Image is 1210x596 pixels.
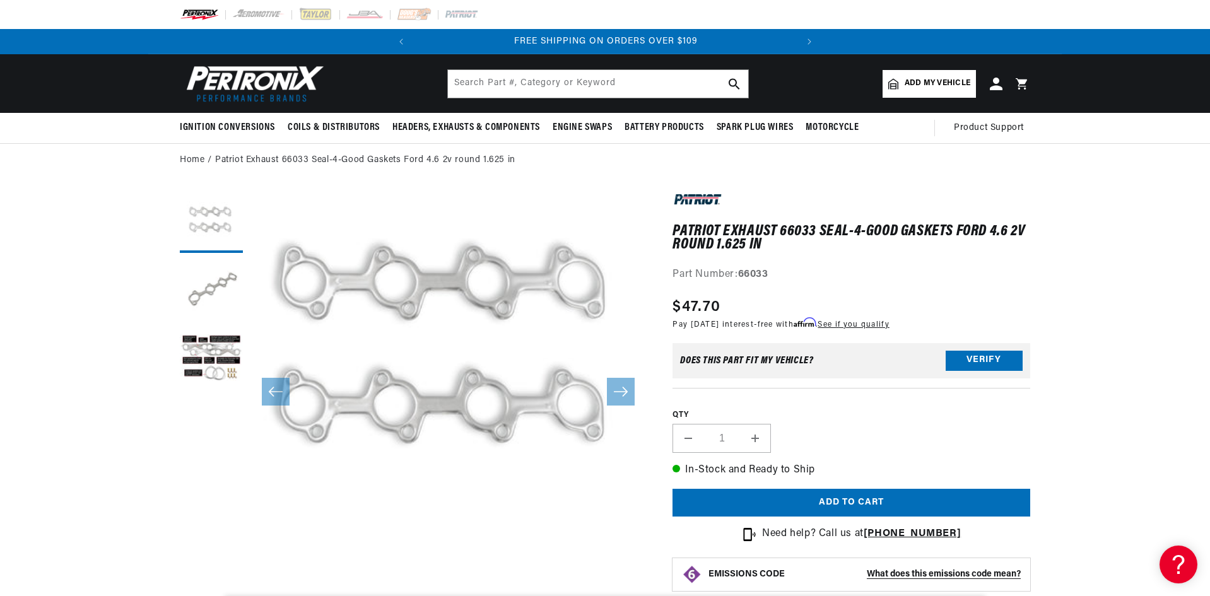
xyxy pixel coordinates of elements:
[710,113,800,143] summary: Spark Plug Wires
[864,529,961,539] a: [PHONE_NUMBER]
[180,113,281,143] summary: Ignition Conversions
[794,318,816,327] span: Affirm
[386,113,546,143] summary: Headers, Exhausts & Components
[180,259,243,322] button: Load image 2 in gallery view
[673,225,1030,251] h1: Patriot Exhaust 66033 Seal-4-Good Gaskets Ford 4.6 2v round 1.625 in
[414,35,797,49] div: Announcement
[946,351,1023,371] button: Verify
[720,70,748,98] button: search button
[673,296,720,318] span: $47.70
[717,121,794,134] span: Spark Plug Wires
[553,121,612,134] span: Engine Swaps
[546,113,618,143] summary: Engine Swaps
[867,570,1021,579] strong: What does this emissions code mean?
[954,113,1030,143] summary: Product Support
[180,190,647,594] media-gallery: Gallery Viewer
[392,121,540,134] span: Headers, Exhausts & Components
[180,62,325,105] img: Pertronix
[288,121,380,134] span: Coils & Distributors
[708,570,785,579] strong: EMISSIONS CODE
[818,321,889,329] a: See if you qualify - Learn more about Affirm Financing (opens in modal)
[954,121,1024,135] span: Product Support
[905,78,970,90] span: Add my vehicle
[215,153,515,167] a: Patriot Exhaust 66033 Seal-4-Good Gaskets Ford 4.6 2v round 1.625 in
[414,35,797,49] div: 2 of 2
[806,121,859,134] span: Motorcycle
[682,564,702,585] img: Emissions code
[673,267,1030,283] div: Part Number:
[673,489,1030,517] button: Add to cart
[673,462,1030,479] p: In-Stock and Ready to Ship
[180,190,243,253] button: Load image 1 in gallery view
[180,153,204,167] a: Home
[673,410,1030,421] label: QTY
[514,37,698,46] span: FREE SHIPPING ON ORDERS OVER $109
[673,318,889,330] p: Pay [DATE] interest-free with .
[797,29,822,54] button: Translation missing: en.sections.announcements.next_announcement
[180,153,1030,167] nav: breadcrumbs
[262,378,290,406] button: Slide left
[708,569,1021,580] button: EMISSIONS CODEWhat does this emissions code mean?
[180,121,275,134] span: Ignition Conversions
[625,121,704,134] span: Battery Products
[281,113,386,143] summary: Coils & Distributors
[180,329,243,392] button: Load image 3 in gallery view
[618,113,710,143] summary: Battery Products
[738,269,768,279] strong: 66033
[799,113,865,143] summary: Motorcycle
[680,356,813,366] div: Does This part fit My vehicle?
[762,526,961,542] p: Need help? Call us at
[389,29,414,54] button: Translation missing: en.sections.announcements.previous_announcement
[883,70,976,98] a: Add my vehicle
[607,378,635,406] button: Slide right
[448,70,748,98] input: Search Part #, Category or Keyword
[148,29,1062,54] slideshow-component: Translation missing: en.sections.announcements.announcement_bar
